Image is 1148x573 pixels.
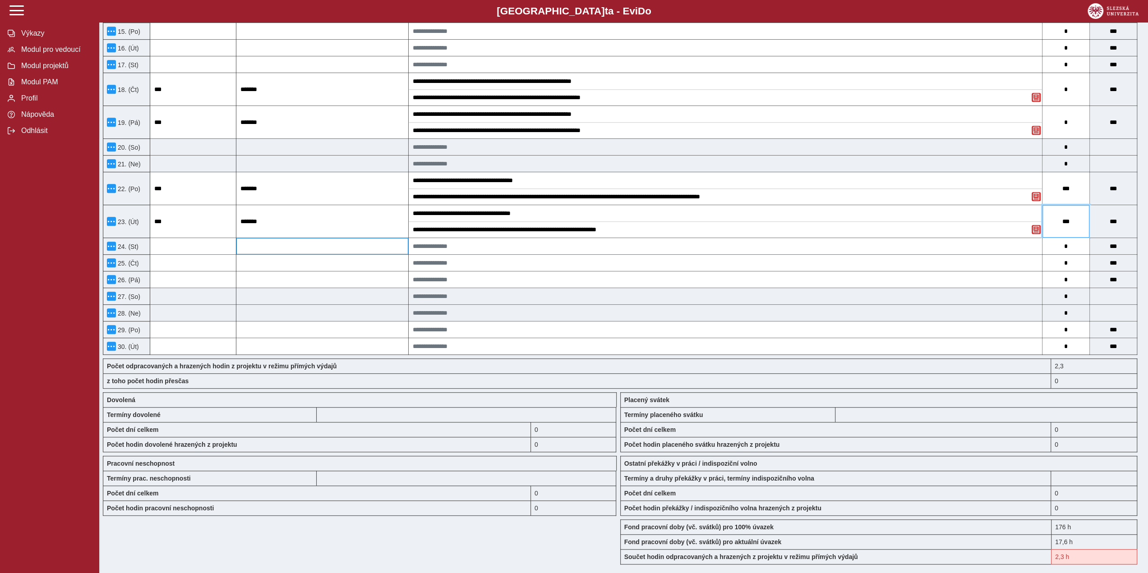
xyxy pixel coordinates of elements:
[18,94,92,102] span: Profil
[107,460,175,467] b: Pracovní neschopnost
[107,258,116,267] button: Menu
[531,486,617,500] div: 0
[107,184,116,193] button: Menu
[18,127,92,135] span: Odhlásit
[624,504,821,512] b: Počet hodin překážky / indispozičního volna hrazených z projektu
[116,86,139,93] span: 18. (Čt)
[107,475,191,482] b: Termíny prac. neschopnosti
[107,60,116,69] button: Menu
[624,523,774,531] b: Fond pracovní doby (vč. svátků) pro 100% úvazek
[116,218,139,225] span: 23. (Út)
[107,377,189,385] b: z toho počet hodin přesčas
[1051,519,1137,534] div: 176 h
[116,310,141,317] span: 28. (Ne)
[107,441,237,448] b: Počet hodin dovolené hrazených z projektu
[116,28,140,35] span: 15. (Po)
[1051,486,1137,500] div: 0
[624,490,676,497] b: Počet dní celkem
[1032,93,1041,102] button: Odstranit poznámku
[116,260,139,267] span: 25. (Čt)
[27,5,1121,17] b: [GEOGRAPHIC_DATA] a - Evi
[624,411,703,418] b: Termíny placeného svátku
[1051,437,1137,452] div: 0
[107,159,116,168] button: Menu
[18,62,92,70] span: Modul projektů
[107,396,135,403] b: Dovolená
[1051,422,1137,437] div: 0
[624,460,757,467] b: Ostatní překážky v práci / indispoziční volno
[107,325,116,334] button: Menu
[107,242,116,251] button: Menu
[107,426,158,433] b: Počet dní celkem
[1051,358,1137,373] div: Fond pracovní doby (17,6 h) a součet hodin (2,3 h) se neshodují!
[116,119,140,126] span: 19. (Pá)
[624,475,814,482] b: Termíny a druhy překážky v práci, termíny indispozičního volna
[116,144,140,151] span: 20. (So)
[107,342,116,351] button: Menu
[116,61,138,69] span: 17. (St)
[116,326,140,334] span: 29. (Po)
[116,276,140,284] span: 26. (Pá)
[645,5,651,17] span: o
[107,118,116,127] button: Menu
[531,437,617,452] div: 0
[624,396,669,403] b: Placený svátek
[107,142,116,151] button: Menu
[531,422,617,437] div: 0
[1032,225,1041,234] button: Odstranit poznámku
[107,490,158,497] b: Počet dní celkem
[107,362,337,370] b: Počet odpracovaných a hrazených hodin z projektu v režimu přímých výdajů
[531,500,617,516] div: 0
[107,292,116,301] button: Menu
[624,426,676,433] b: Počet dní celkem
[1051,549,1137,564] div: Fond pracovní doby (17,6 h) a součet hodin (2,3 h) se neshodují!
[1088,3,1139,19] img: logo_web_su.png
[624,553,858,560] b: Součet hodin odpracovaných a hrazených z projektu v režimu přímých výdajů
[107,275,116,284] button: Menu
[1051,534,1137,549] div: 17,6 h
[1051,500,1137,516] div: 0
[1032,126,1041,135] button: Odstranit poznámku
[116,343,139,350] span: 30. (Út)
[604,5,608,17] span: t
[107,217,116,226] button: Menu
[107,85,116,94] button: Menu
[107,27,116,36] button: Menu
[624,441,780,448] b: Počet hodin placeného svátku hrazených z projektu
[18,46,92,54] span: Modul pro vedoucí
[638,5,645,17] span: D
[624,538,782,545] b: Fond pracovní doby (vč. svátků) pro aktuální úvazek
[107,411,161,418] b: Termíny dovolené
[116,243,138,250] span: 24. (St)
[18,110,92,119] span: Nápověda
[116,160,141,168] span: 21. (Ne)
[18,78,92,86] span: Modul PAM
[18,29,92,37] span: Výkazy
[116,293,140,300] span: 27. (So)
[116,185,140,193] span: 22. (Po)
[107,504,214,512] b: Počet hodin pracovní neschopnosti
[107,43,116,52] button: Menu
[107,308,116,317] button: Menu
[1032,192,1041,201] button: Odstranit poznámku
[1051,373,1137,389] div: 0
[116,45,139,52] span: 16. (Út)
